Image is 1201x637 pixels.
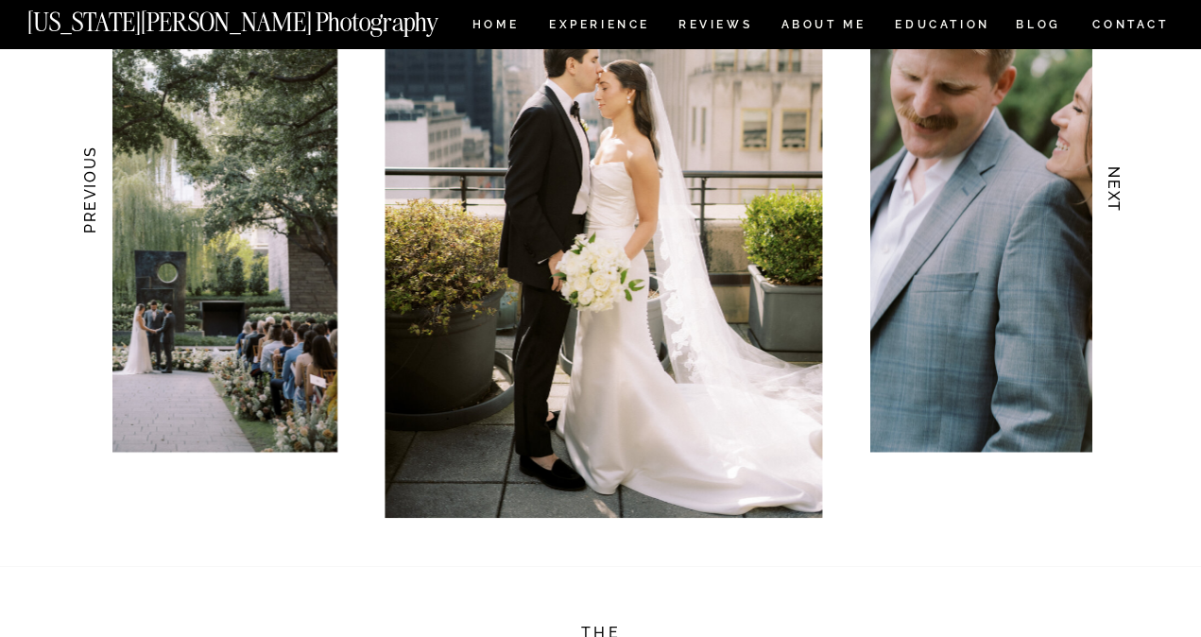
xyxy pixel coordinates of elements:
[549,19,648,35] a: Experience
[893,19,992,35] a: EDUCATION
[781,19,866,35] a: ABOUT ME
[1091,14,1170,35] a: CONTACT
[1016,19,1061,35] a: BLOG
[678,19,749,35] a: REVIEWS
[27,9,502,26] a: [US_STATE][PERSON_NAME] Photography
[78,130,98,250] h3: PREVIOUS
[469,19,523,35] a: HOME
[1104,130,1124,250] h3: NEXT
